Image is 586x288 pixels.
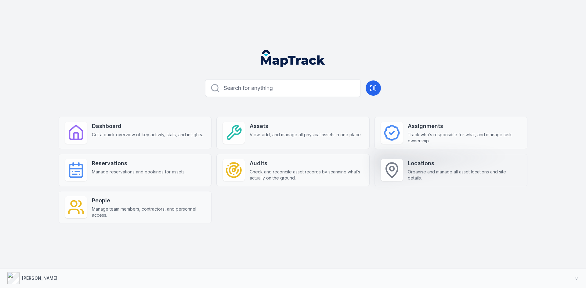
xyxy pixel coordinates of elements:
[250,122,362,130] strong: Assets
[22,276,57,281] strong: [PERSON_NAME]
[59,191,212,223] a: PeopleManage team members, contractors, and personnel access.
[251,50,335,67] nav: Global
[59,117,212,149] a: DashboardGet a quick overview of key activity, stats, and insights.
[59,154,212,186] a: ReservationsManage reservations and bookings for assets.
[408,122,521,130] strong: Assignments
[224,84,273,92] span: Search for anything
[92,206,205,218] span: Manage team members, contractors, and personnel access.
[250,169,363,181] span: Check and reconcile asset records by scanning what’s actually on the ground.
[374,154,527,186] a: LocationsOrganise and manage all asset locations and site details.
[408,169,521,181] span: Organise and manage all asset locations and site details.
[92,196,205,205] strong: People
[216,154,369,186] a: AuditsCheck and reconcile asset records by scanning what’s actually on the ground.
[92,132,203,138] span: Get a quick overview of key activity, stats, and insights.
[408,159,521,168] strong: Locations
[92,159,186,168] strong: Reservations
[205,79,361,97] button: Search for anything
[92,122,203,130] strong: Dashboard
[408,132,521,144] span: Track who’s responsible for what, and manage task ownership.
[92,169,186,175] span: Manage reservations and bookings for assets.
[374,117,527,149] a: AssignmentsTrack who’s responsible for what, and manage task ownership.
[216,117,369,149] a: AssetsView, add, and manage all physical assets in one place.
[250,132,362,138] span: View, add, and manage all physical assets in one place.
[250,159,363,168] strong: Audits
